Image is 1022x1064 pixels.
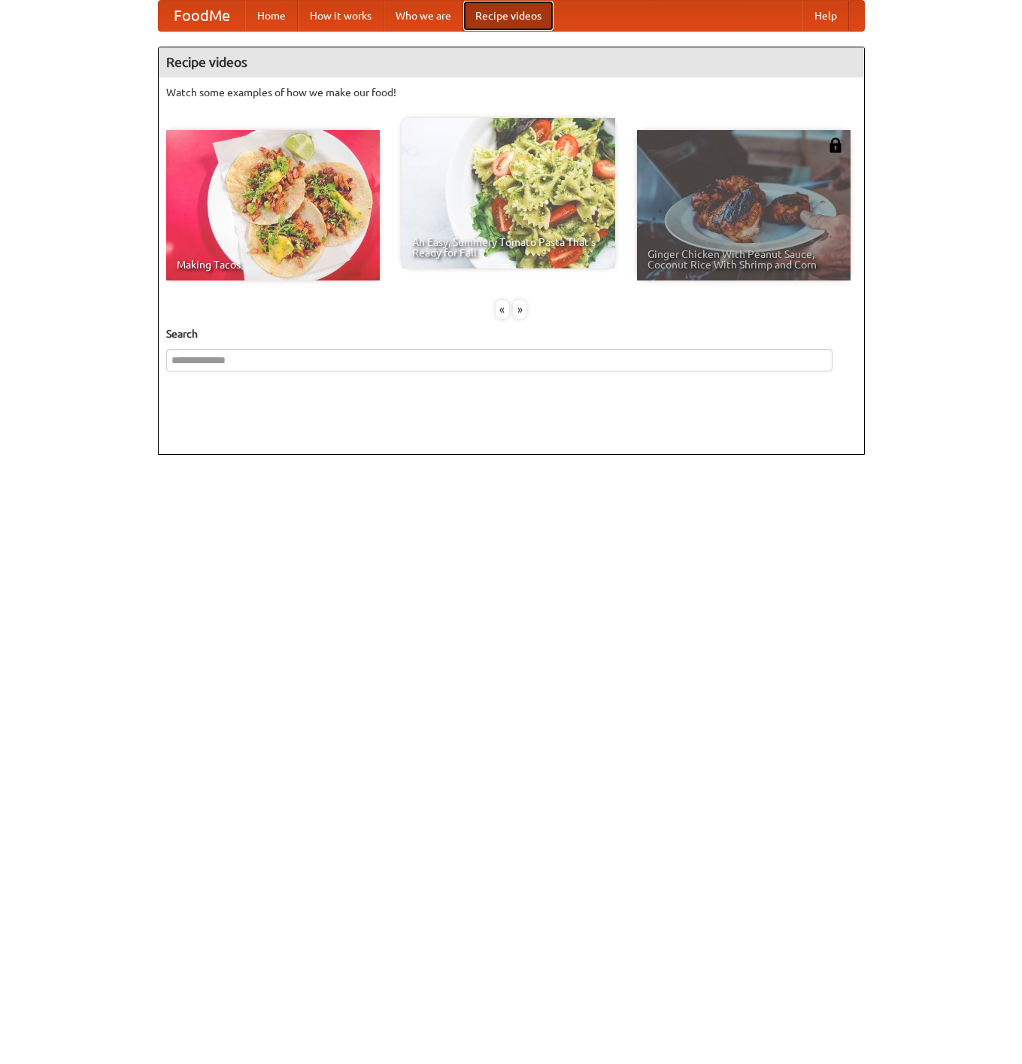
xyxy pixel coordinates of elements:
span: Making Tacos [177,259,369,270]
a: Home [245,1,298,31]
a: How it works [298,1,384,31]
p: Watch some examples of how we make our food! [166,85,857,100]
img: 483408.png [828,138,843,153]
h4: Recipe videos [159,47,864,77]
a: Recipe videos [463,1,553,31]
div: » [513,300,526,319]
a: Help [802,1,849,31]
a: An Easy, Summery Tomato Pasta That's Ready for Fall [402,118,615,268]
a: Who we are [384,1,463,31]
span: An Easy, Summery Tomato Pasta That's Ready for Fall [412,237,605,258]
h5: Search [166,326,857,341]
div: « [496,300,509,319]
a: Making Tacos [166,130,380,280]
a: FoodMe [159,1,245,31]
